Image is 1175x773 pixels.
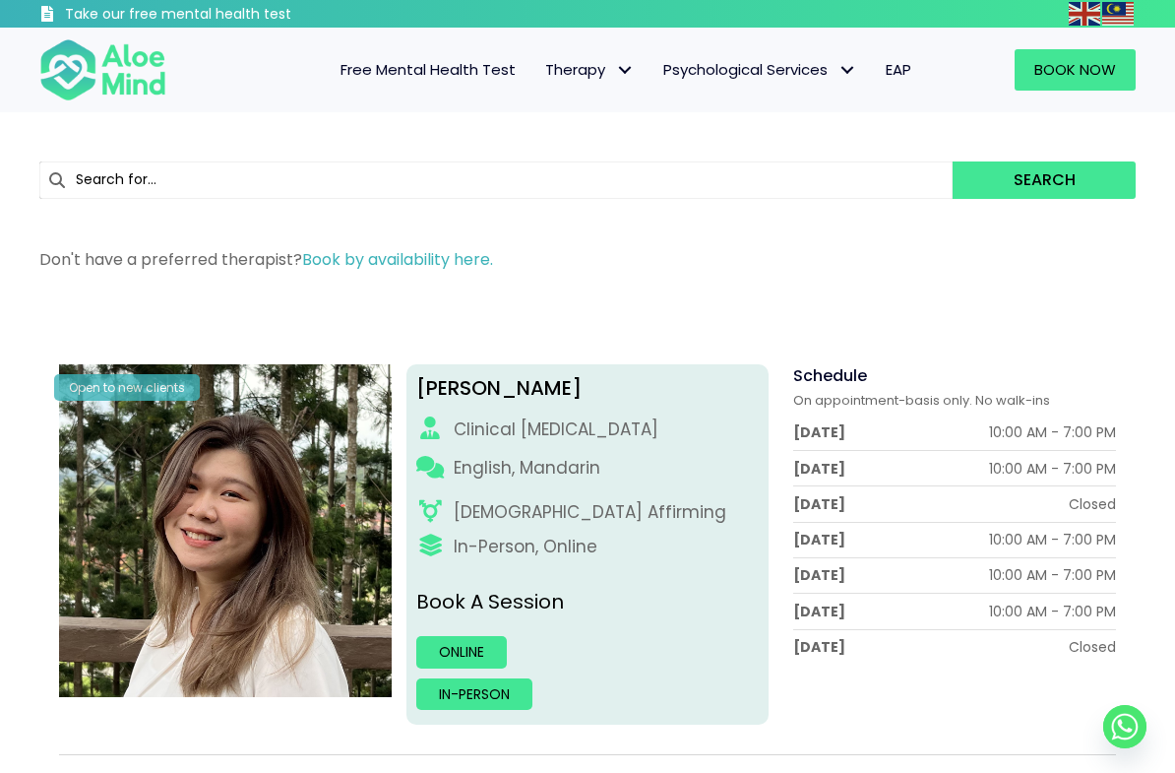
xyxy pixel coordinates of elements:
a: Malay [1102,2,1136,25]
div: 10:00 AM - 7:00 PM [989,565,1116,585]
div: [DATE] [793,422,845,442]
input: Search for... [39,161,953,199]
img: en [1069,2,1100,26]
span: Therapy: submenu [610,55,639,84]
div: 10:00 AM - 7:00 PM [989,602,1116,621]
span: Psychological Services [663,59,856,80]
button: Search [953,161,1136,199]
span: On appointment-basis only. No walk-ins [793,391,1050,410]
a: Book by availability here. [302,248,493,271]
span: Book Now [1034,59,1116,80]
div: [DEMOGRAPHIC_DATA] Affirming [454,500,726,525]
span: Therapy [545,59,634,80]
a: Book Now [1015,49,1136,91]
div: [DATE] [793,530,845,549]
span: Schedule [793,364,867,387]
img: Kelly Clinical Psychologist [59,364,392,697]
a: Free Mental Health Test [326,49,530,91]
a: EAP [871,49,926,91]
div: 10:00 AM - 7:00 PM [989,422,1116,442]
a: Online [416,636,507,668]
p: English, Mandarin [454,456,600,481]
div: [PERSON_NAME] [416,374,759,403]
div: [DATE] [793,459,845,479]
nav: Menu [186,49,926,91]
span: Free Mental Health Test [340,59,516,80]
div: [DATE] [793,565,845,585]
a: Take our free mental health test [39,5,381,28]
span: EAP [886,59,911,80]
div: Closed [1069,637,1116,657]
a: Whatsapp [1103,705,1146,748]
div: [DATE] [793,602,845,621]
a: TherapyTherapy: submenu [530,49,649,91]
div: Clinical [MEDICAL_DATA] [454,418,658,442]
span: Psychological Services: submenu [833,55,861,84]
img: ms [1102,2,1134,26]
div: [DATE] [793,494,845,514]
a: Psychological ServicesPsychological Services: submenu [649,49,871,91]
div: Open to new clients [54,374,200,401]
img: Aloe mind Logo [39,37,166,101]
p: Don't have a preferred therapist? [39,248,1136,271]
p: Book A Session [416,588,759,616]
div: Closed [1069,494,1116,514]
h3: Take our free mental health test [65,5,381,25]
a: In-person [416,678,532,710]
div: In-Person, Online [454,535,597,559]
div: [DATE] [793,637,845,657]
a: English [1069,2,1102,25]
div: 10:00 AM - 7:00 PM [989,459,1116,479]
div: 10:00 AM - 7:00 PM [989,530,1116,549]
